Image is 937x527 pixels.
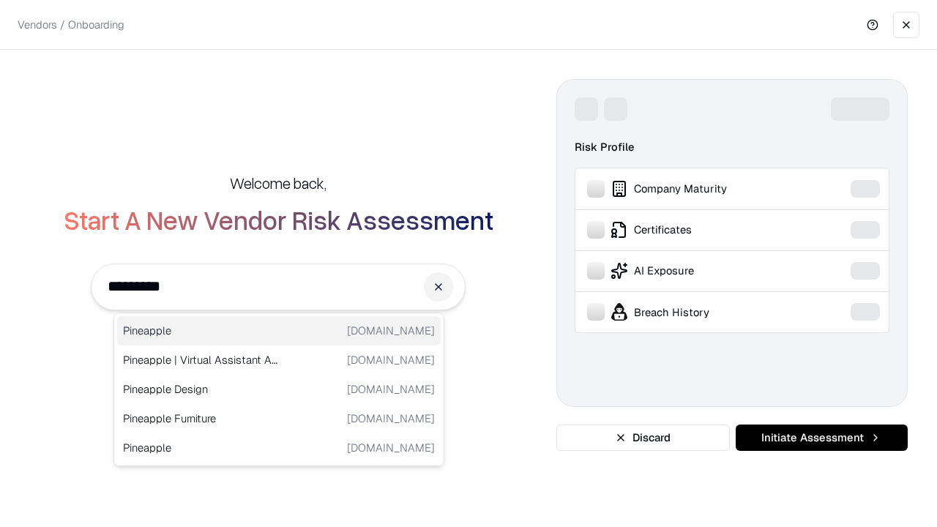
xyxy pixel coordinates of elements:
[587,180,807,198] div: Company Maturity
[123,352,279,367] p: Pineapple | Virtual Assistant Agency
[123,323,279,338] p: Pineapple
[123,440,279,455] p: Pineapple
[587,262,807,280] div: AI Exposure
[347,440,435,455] p: [DOMAIN_NAME]
[230,173,326,193] h5: Welcome back,
[64,205,493,234] h2: Start A New Vendor Risk Assessment
[736,425,908,451] button: Initiate Assessment
[587,303,807,321] div: Breach History
[347,411,435,426] p: [DOMAIN_NAME]
[347,381,435,397] p: [DOMAIN_NAME]
[347,323,435,338] p: [DOMAIN_NAME]
[113,313,444,466] div: Suggestions
[347,352,435,367] p: [DOMAIN_NAME]
[575,138,889,156] div: Risk Profile
[123,411,279,426] p: Pineapple Furniture
[587,221,807,239] div: Certificates
[556,425,730,451] button: Discard
[18,17,124,32] p: Vendors / Onboarding
[123,381,279,397] p: Pineapple Design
